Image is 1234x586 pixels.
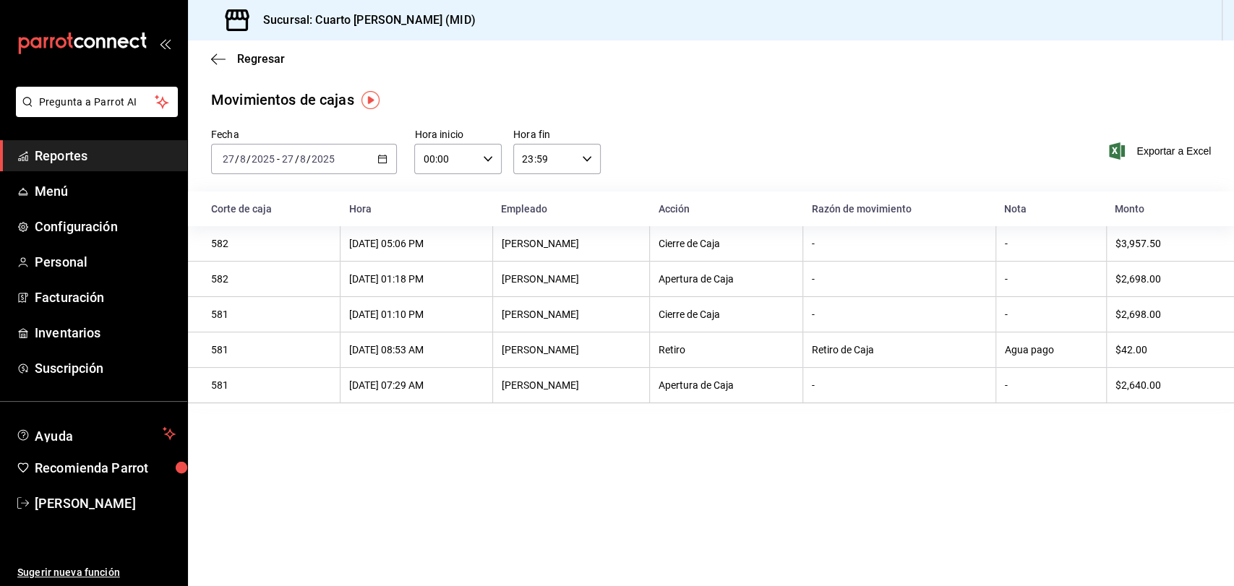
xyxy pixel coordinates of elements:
[211,238,331,249] div: 582
[492,191,649,226] th: Empleado
[1115,309,1211,320] div: $2,698.00
[649,191,802,226] th: Acción
[349,344,484,356] div: [DATE] 08:53 AM
[502,273,640,285] div: [PERSON_NAME]
[995,191,1106,226] th: Nota
[1005,309,1097,320] div: -
[251,153,275,165] input: ----
[812,238,987,249] div: -
[659,344,794,356] div: Retiro
[349,379,484,391] div: [DATE] 07:29 AM
[502,344,640,356] div: [PERSON_NAME]
[211,344,331,356] div: 581
[211,273,331,285] div: 582
[281,153,294,165] input: --
[211,89,354,111] div: Movimientos de cajas
[349,309,484,320] div: [DATE] 01:10 PM
[35,425,157,442] span: Ayuda
[349,238,484,249] div: [DATE] 05:06 PM
[1005,379,1097,391] div: -
[10,105,178,120] a: Pregunta a Parrot AI
[35,181,176,201] span: Menú
[659,379,794,391] div: Apertura de Caja
[1115,273,1211,285] div: $2,698.00
[659,309,794,320] div: Cierre de Caja
[247,153,251,165] span: /
[35,217,176,236] span: Configuración
[349,273,484,285] div: [DATE] 01:18 PM
[17,565,176,580] span: Sugerir nueva función
[211,129,397,139] label: Fecha
[211,309,331,320] div: 581
[39,95,155,110] span: Pregunta a Parrot AI
[1115,344,1211,356] div: $42.00
[294,153,299,165] span: /
[340,191,493,226] th: Hora
[222,153,235,165] input: --
[1115,379,1211,391] div: $2,640.00
[35,252,176,272] span: Personal
[16,87,178,117] button: Pregunta a Parrot AI
[1106,191,1234,226] th: Monto
[1005,238,1097,249] div: -
[235,153,239,165] span: /
[277,153,280,165] span: -
[299,153,307,165] input: --
[502,379,640,391] div: [PERSON_NAME]
[1115,238,1211,249] div: $3,957.50
[812,344,987,356] div: Retiro de Caja
[1005,273,1097,285] div: -
[35,458,176,478] span: Recomienda Parrot
[1005,344,1097,356] div: Agua pago
[35,494,176,513] span: [PERSON_NAME]
[237,52,285,66] span: Regresar
[239,153,247,165] input: --
[211,379,331,391] div: 581
[35,358,176,378] span: Suscripción
[414,129,502,139] label: Hora inicio
[803,191,996,226] th: Razón de movimiento
[513,129,601,139] label: Hora fin
[307,153,311,165] span: /
[659,273,794,285] div: Apertura de Caja
[1112,142,1211,160] button: Exportar a Excel
[502,238,640,249] div: [PERSON_NAME]
[361,91,380,109] img: Tooltip marker
[35,323,176,342] span: Inventarios
[311,153,335,165] input: ----
[502,309,640,320] div: [PERSON_NAME]
[812,379,987,391] div: -
[188,191,340,226] th: Corte de caja
[812,273,987,285] div: -
[252,12,476,29] h3: Sucursal: Cuarto [PERSON_NAME] (MID)
[159,38,171,49] button: open_drawer_menu
[35,146,176,165] span: Reportes
[211,52,285,66] button: Regresar
[812,309,987,320] div: -
[35,288,176,307] span: Facturación
[659,238,794,249] div: Cierre de Caja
